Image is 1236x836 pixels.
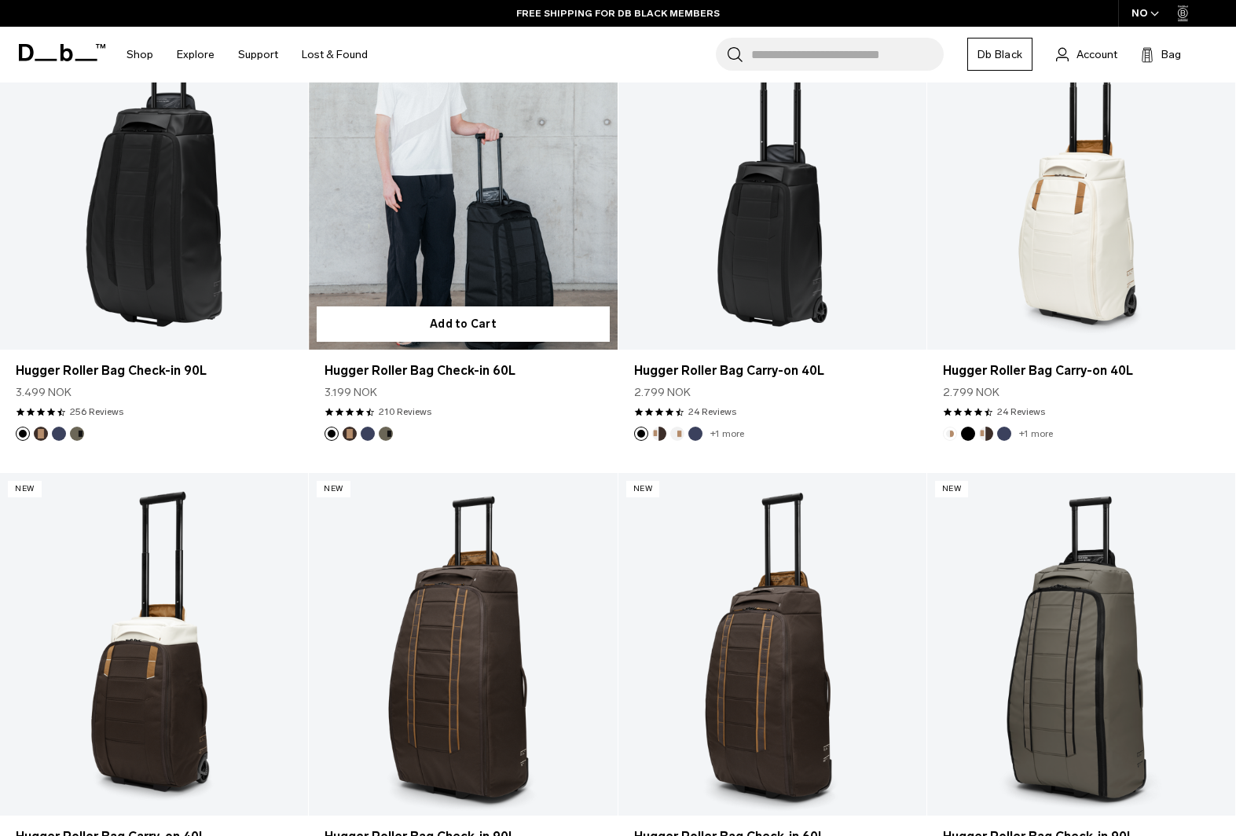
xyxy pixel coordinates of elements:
nav: Main Navigation [115,27,380,82]
button: Black Out [634,427,648,441]
a: 24 reviews [688,405,736,419]
span: 2.799 NOK [943,384,999,401]
button: Cappuccino [979,427,993,441]
a: Db Black [967,38,1032,71]
a: 210 reviews [379,405,431,419]
a: 256 reviews [70,405,123,419]
button: Black Out [961,427,975,441]
a: Hugger Roller Bag Carry-on 40L [943,361,1219,380]
span: Bag [1161,46,1181,63]
button: Forest Green [379,427,393,441]
button: Bag [1141,45,1181,64]
p: New [626,481,660,497]
button: Black Out [16,427,30,441]
button: Oatmilk [943,427,957,441]
a: Hugger Roller Bag Check-in 60L [618,473,926,816]
a: Hugger Roller Bag Carry-on 40L [634,361,911,380]
button: Add to Cart [317,306,609,342]
a: +1 more [710,428,744,439]
a: Explore [177,27,215,82]
a: 24 reviews [997,405,1045,419]
a: FREE SHIPPING FOR DB BLACK MEMBERS [516,6,720,20]
a: Hugger Roller Bag Carry-on 40L [618,7,926,350]
button: Blue Hour [52,427,66,441]
p: New [317,481,350,497]
span: 3.499 NOK [16,384,72,401]
button: Blue Hour [997,427,1011,441]
button: Oatmilk [670,427,684,441]
a: Support [238,27,278,82]
button: Blue Hour [361,427,375,441]
a: +1 more [1019,428,1053,439]
p: New [935,481,969,497]
span: 3.199 NOK [325,384,377,401]
span: 2.799 NOK [634,384,691,401]
a: Shop [127,27,153,82]
button: Black Out [325,427,339,441]
button: Blue Hour [688,427,702,441]
button: Cappuccino [652,427,666,441]
a: Hugger Roller Bag Check-in 60L [325,361,601,380]
a: Hugger Roller Bag Check-in 90L [927,473,1235,816]
a: Hugger Roller Bag Check-in 90L [16,361,292,380]
p: New [8,481,42,497]
button: Espresso [343,427,357,441]
a: Hugger Roller Bag Carry-on 40L [927,7,1235,350]
span: Account [1076,46,1117,63]
a: Account [1056,45,1117,64]
button: Espresso [34,427,48,441]
a: Hugger Roller Bag Check-in 90L [309,473,617,816]
button: Forest Green [70,427,84,441]
a: Lost & Found [302,27,368,82]
a: Hugger Roller Bag Check-in 60L [309,7,617,350]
